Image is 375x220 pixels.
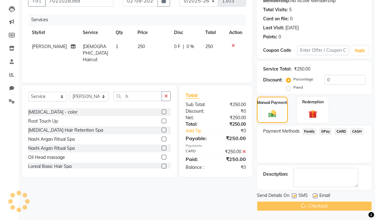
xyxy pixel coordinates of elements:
span: [PERSON_NAME] [32,44,67,49]
div: Nashi Argan Ritual Spa [28,136,75,143]
th: Price [134,26,170,40]
div: Net: [181,115,216,121]
div: ₹250.00 [216,115,250,121]
div: Total: [181,121,216,128]
div: [MEDICAL_DATA] - color [28,109,77,115]
span: GPay [319,128,332,135]
div: Loreal Basic Hair Spa [28,163,72,170]
span: SMS [298,192,308,200]
div: Payable: [181,134,216,142]
div: ₹0 [216,108,250,115]
a: Add Tip [181,128,222,134]
div: Last Visit: [263,25,284,31]
div: 0 [278,34,281,40]
div: Service Total: [263,66,292,72]
span: | [183,43,184,50]
button: Apply [351,46,369,55]
span: CARD [334,128,348,135]
div: ₹250.00 [216,101,250,108]
label: Percentage [293,76,313,82]
div: 5 [289,7,292,13]
div: Card on file: [263,16,289,22]
div: Description: [263,171,288,178]
div: ₹250.00 [216,155,250,163]
span: [DEMOGRAPHIC_DATA] Haircut [83,44,108,62]
span: Payment Methods [263,128,300,134]
div: Oil Head massage [28,154,65,161]
div: CARD [181,149,216,155]
div: 0 [290,16,292,22]
th: Disc [170,26,202,40]
div: [DATE] [285,25,299,31]
th: Total [202,26,225,40]
div: Nashi Argan Ritual Spa [28,145,75,152]
input: Search or Scan [113,91,162,101]
div: [MEDICAL_DATA] Hair Retention Spa [28,127,103,134]
div: Payments [186,143,246,149]
div: ₹0 [216,164,250,171]
div: Discount: [263,77,282,83]
img: _gift.svg [306,109,320,119]
label: Manual Payment [257,100,287,105]
div: ₹250.00 [216,149,250,155]
div: ₹250.00 [216,121,250,128]
span: CASH [350,128,364,135]
span: Family [302,128,317,135]
input: Enter Offer / Coupon Code [297,46,348,55]
span: 0 % [187,43,194,50]
th: Service [79,26,112,40]
div: Discount: [181,108,216,115]
span: Email [319,192,330,200]
th: Qty [112,26,134,40]
span: Total [186,92,200,99]
span: Send Details On [257,192,289,200]
div: Root Touch Up [28,118,58,125]
div: Balance : [181,164,216,171]
div: ₹0 [222,128,251,134]
img: _cash.svg [266,109,279,119]
div: Services [29,14,251,26]
span: 1 [116,44,118,49]
th: Stylist [28,26,79,40]
div: ₹250.00 [294,66,310,72]
span: 250 [205,44,213,49]
div: Total Visits: [263,7,288,13]
div: Paid: [181,155,216,163]
span: 250 [137,44,145,49]
div: Sub Total: [181,101,216,108]
div: Coupon Code [263,47,297,54]
label: Redemption [302,99,324,105]
span: 0 F [174,43,180,50]
div: ₹250.00 [216,134,250,142]
div: Points: [263,34,277,40]
label: Fixed [293,85,303,90]
th: Action [225,26,246,40]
